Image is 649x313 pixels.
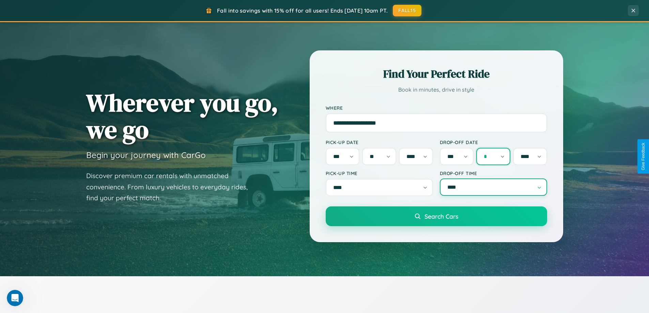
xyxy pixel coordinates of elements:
[326,139,433,145] label: Pick-up Date
[326,170,433,176] label: Pick-up Time
[440,170,547,176] label: Drop-off Time
[7,290,23,306] iframe: Intercom live chat
[393,5,421,16] button: FALL15
[424,213,458,220] span: Search Cars
[86,150,206,160] h3: Begin your journey with CarGo
[326,105,547,111] label: Where
[86,89,278,143] h1: Wherever you go, we go
[217,7,388,14] span: Fall into savings with 15% off for all users! Ends [DATE] 10am PT.
[326,206,547,226] button: Search Cars
[440,139,547,145] label: Drop-off Date
[326,85,547,95] p: Book in minutes, drive in style
[326,66,547,81] h2: Find Your Perfect Ride
[86,170,257,204] p: Discover premium car rentals with unmatched convenience. From luxury vehicles to everyday rides, ...
[641,143,646,170] div: Give Feedback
